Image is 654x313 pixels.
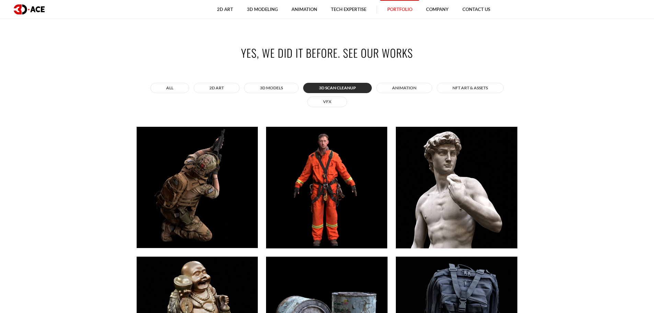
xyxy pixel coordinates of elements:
button: All [150,83,189,93]
a: Fireman [262,123,392,253]
button: ANIMATION [376,83,432,93]
button: 2D ART [194,83,240,93]
button: VFX [307,97,347,107]
a: Statue Of David (Mature Content) [392,123,521,253]
img: logo dark [14,4,45,14]
button: 3D Scan Cleanup [303,83,372,93]
button: 3D MODELS [244,83,299,93]
a: Soldier [133,123,262,253]
h2: Yes, we did it before. See our works [137,45,518,60]
button: NFT art & assets [437,83,504,93]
